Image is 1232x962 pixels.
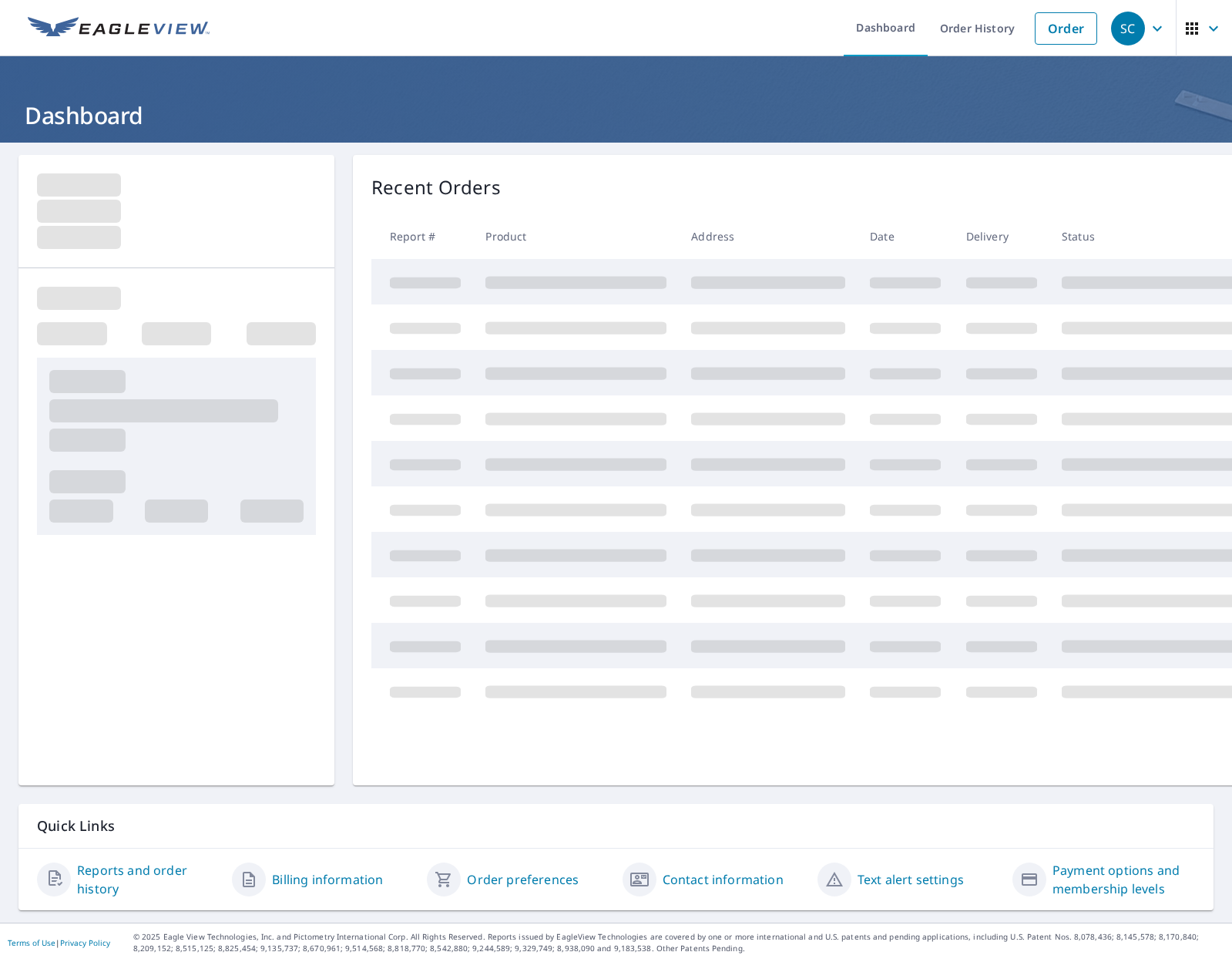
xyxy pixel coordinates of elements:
a: Order [1035,12,1097,45]
a: Terms of Use [8,937,55,948]
a: Reports and order history [77,861,220,898]
th: Date [858,214,953,259]
p: © 2025 Eagle View Technologies, Inc. and Pictometry International Corp. All Rights Reserved. Repo... [133,931,1224,954]
th: Address [679,214,858,259]
a: Privacy Policy [60,937,110,948]
p: Recent Orders [371,173,501,201]
div: SC [1111,12,1145,45]
a: Contact information [663,870,784,889]
p: Quick Links [37,816,1195,836]
p: | [8,938,110,947]
a: Billing information [272,870,383,889]
a: Order preferences [467,870,579,889]
a: Text alert settings [858,870,964,889]
th: Product [473,214,679,259]
h1: Dashboard [18,99,1214,131]
th: Report # [371,214,473,259]
a: Payment options and membership levels [1052,861,1195,898]
img: EV Logo [28,17,210,40]
th: Delivery [954,214,1049,259]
